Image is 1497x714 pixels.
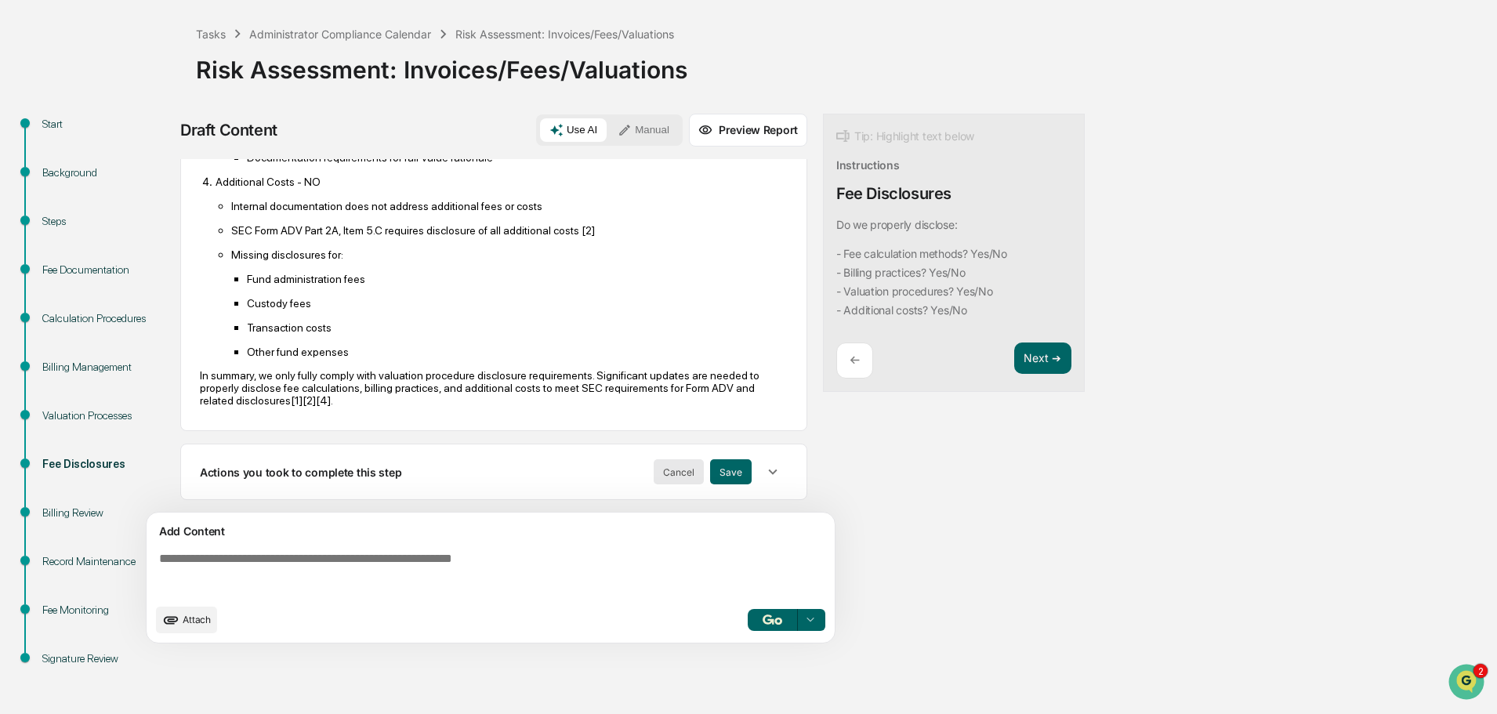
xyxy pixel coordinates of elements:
div: Add Content [156,522,825,541]
p: Additional Costs - NO [216,176,788,188]
p: Internal documentation does not address additional fees or costs [231,200,788,212]
div: Start [42,116,171,132]
button: Preview Report [689,114,807,147]
img: 8933085812038_c878075ebb4cc5468115_72.jpg [33,120,61,148]
span: • [130,213,136,226]
div: Tasks [196,27,226,41]
div: Tip: Highlight text below [836,127,974,146]
p: How can we help? [16,33,285,58]
img: Jack Rasmussen [16,198,41,223]
div: Administrator Compliance Calendar [249,27,431,41]
a: 🖐️Preclearance [9,272,107,300]
button: Use AI [540,118,607,142]
p: Missing disclosures for: [231,248,788,261]
span: [PERSON_NAME] [49,213,127,226]
div: Signature Review [42,651,171,667]
div: Background [42,165,171,181]
span: Data Lookup [31,308,99,324]
button: Next ➔ [1014,343,1071,375]
div: Risk Assessment: Invoices/Fees/Valuations [196,43,1489,84]
a: 🗄️Attestations [107,272,201,300]
button: Cancel [654,459,704,484]
div: Fee Disclosures [42,456,171,473]
button: Go [748,609,798,631]
p: SEC Form ADV Part 2A, Item 5.C requires disclosure of all additional costs [2] [231,224,788,237]
iframe: Open customer support [1447,662,1489,705]
div: Instructions [836,158,900,172]
div: Billing Management [42,359,171,375]
p: Do we properly disclose: [836,218,957,231]
div: Fee Documentation [42,262,171,278]
div: Steps [42,213,171,230]
p: Fund administration fees [247,273,788,285]
span: Sep 11 [139,213,172,226]
button: Manual [608,118,679,142]
div: 🖐️ [16,280,28,292]
div: Past conversations [16,174,105,187]
div: Calculation Procedures [42,310,171,327]
img: Go [763,614,781,625]
div: Billing Review [42,505,171,521]
p: In summary, we only fully comply with valuation procedure disclosure requirements. Significant up... [200,369,788,407]
span: Attach [183,614,211,625]
div: We're available if you need us! [71,136,216,148]
span: [1][2] [291,394,316,407]
span: Preclearance [31,278,101,294]
div: Start new chat [71,120,257,136]
span: Pylon [156,346,190,358]
p: Other fund expenses [247,346,788,358]
button: See all [243,171,285,190]
div: Valuation Processes [42,408,171,424]
div: Fee Monitoring [42,602,171,618]
p: Transaction costs [247,321,788,334]
a: 🔎Data Lookup [9,302,105,330]
div: Record Maintenance [42,553,171,570]
a: Powered byPylon [111,346,190,358]
div: Risk Assessment: Invoices/Fees/Valuations [455,27,674,41]
p: ← [850,353,860,368]
p: Custody fees [247,297,788,310]
button: upload document [156,607,217,633]
code: - Fee calculation methods? Yes/No - Billing practices? Yes/No - Valuation procedures? Yes/No - Ad... [836,245,1007,320]
button: Save [710,459,752,484]
img: 1746055101610-c473b297-6a78-478c-a979-82029cc54cd1 [16,120,44,148]
div: 🗄️ [114,280,126,292]
img: 1746055101610-c473b297-6a78-478c-a979-82029cc54cd1 [31,214,44,227]
div: 🔎 [16,310,28,322]
button: Start new chat [266,125,285,143]
p: Actions you took to complete this step [200,466,401,479]
div: Draft Content [180,121,277,140]
span: Attestations [129,278,194,294]
div: Fee Disclosures [836,184,951,203]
